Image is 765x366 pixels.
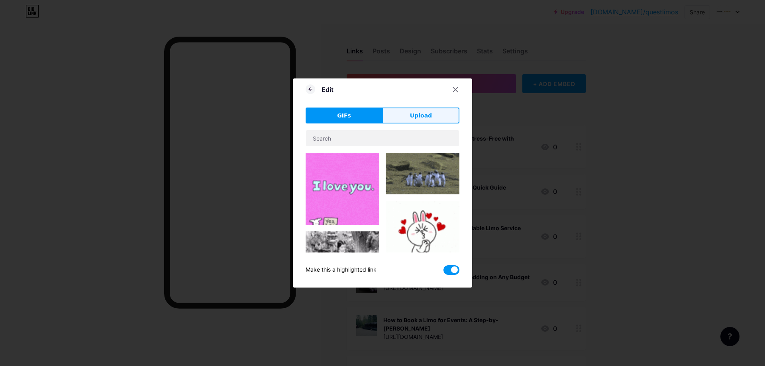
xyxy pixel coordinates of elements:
[306,108,382,123] button: GIFs
[306,265,377,275] div: Make this a highlighted link
[306,153,379,225] img: Gihpy
[306,130,459,146] input: Search
[386,153,459,194] img: Gihpy
[382,108,459,123] button: Upload
[337,112,351,120] span: GIFs
[322,85,333,94] div: Edit
[306,231,379,308] img: Gihpy
[386,201,459,264] img: Gihpy
[410,112,432,120] span: Upload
